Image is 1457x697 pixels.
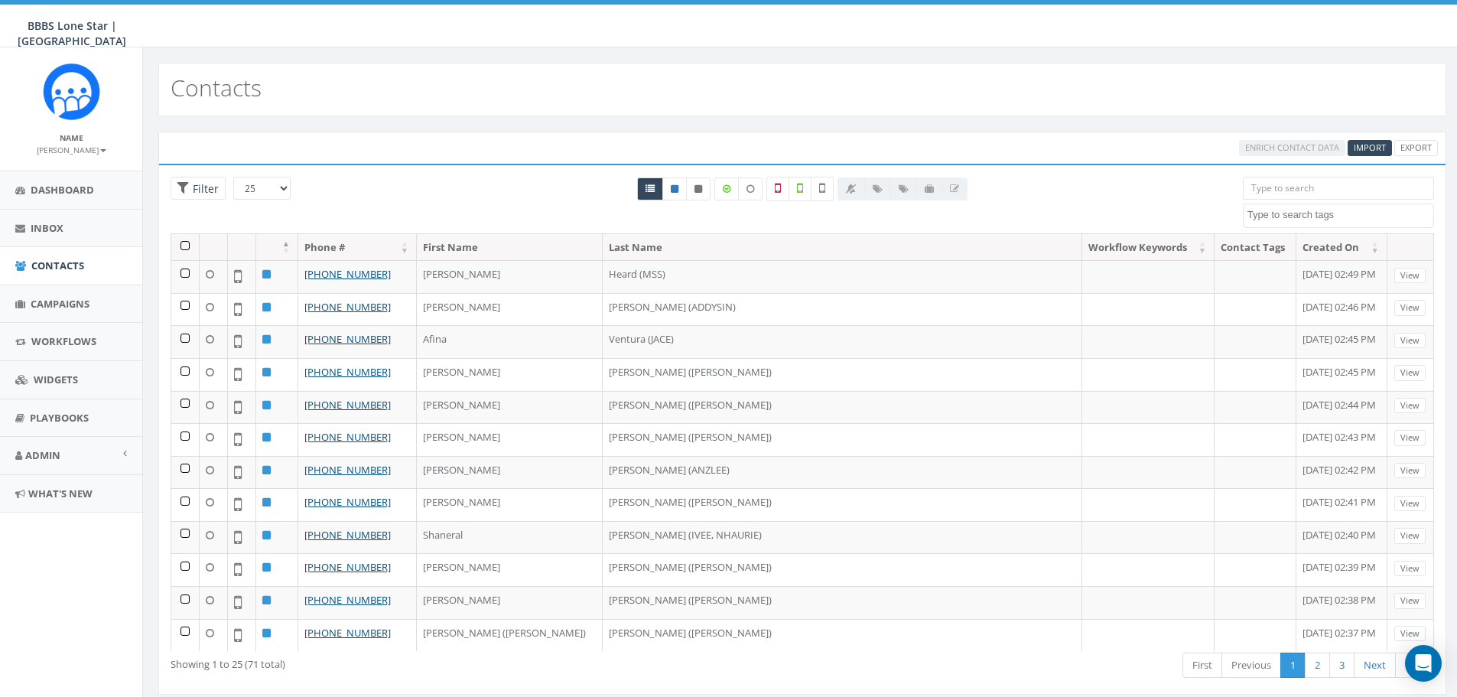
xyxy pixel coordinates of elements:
a: Next [1354,653,1396,678]
a: 1 [1280,653,1306,678]
td: [PERSON_NAME] [417,456,603,489]
a: View [1394,561,1426,577]
a: [PHONE_NUMBER] [304,398,391,412]
img: Rally_Corp_Icon_1.png [43,63,100,120]
a: [PHONE_NUMBER] [304,300,391,314]
td: [PERSON_NAME] ([PERSON_NAME]) [603,391,1083,424]
td: [DATE] 02:40 PM [1296,521,1387,554]
td: Afina [417,325,603,358]
th: Last Name [603,234,1083,261]
a: [PHONE_NUMBER] [304,528,391,542]
a: View [1394,300,1426,316]
textarea: Search [1247,208,1433,222]
td: [PERSON_NAME] ([PERSON_NAME]) [603,553,1083,586]
span: Dashboard [31,183,94,197]
span: What's New [28,487,93,500]
a: [PHONE_NUMBER] [304,430,391,444]
td: Shaneral [417,521,603,554]
a: [PHONE_NUMBER] [304,495,391,509]
td: Ventura (JACE) [603,325,1083,358]
a: Export [1394,140,1438,156]
td: [PERSON_NAME] ([PERSON_NAME]) [417,619,603,652]
i: This phone number is unsubscribed and has opted-out of all texts. [694,184,702,194]
th: Workflow Keywords: activate to sort column ascending [1082,234,1215,261]
a: View [1394,528,1426,544]
td: Heard (MSS) [603,260,1083,293]
a: All contacts [637,178,663,200]
td: [PERSON_NAME] ([PERSON_NAME]) [603,358,1083,391]
small: [PERSON_NAME] [37,145,106,155]
input: Type to search [1243,177,1434,200]
a: [PHONE_NUMBER] [304,365,391,379]
label: Not a Mobile [766,177,789,201]
a: Active [662,178,687,200]
span: Widgets [34,373,78,386]
td: [DATE] 02:39 PM [1296,553,1387,586]
a: View [1394,365,1426,381]
th: First Name [417,234,603,261]
a: View [1394,593,1426,609]
th: Created On: activate to sort column ascending [1296,234,1387,261]
a: View [1394,398,1426,414]
span: Advance Filter [171,177,226,200]
a: [PHONE_NUMBER] [304,593,391,607]
td: [DATE] 02:49 PM [1296,260,1387,293]
a: 2 [1305,653,1330,678]
span: Playbooks [30,411,89,425]
th: Contact Tags [1215,234,1296,261]
td: [DATE] 02:43 PM [1296,423,1387,456]
a: View [1394,268,1426,284]
span: Inbox [31,221,63,235]
a: Opted Out [686,178,711,200]
i: This phone number is subscribed and will receive texts. [671,184,678,194]
a: View [1394,626,1426,642]
span: BBBS Lone Star | [GEOGRAPHIC_DATA] [18,18,126,48]
td: [DATE] 02:45 PM [1296,358,1387,391]
span: Campaigns [31,297,89,311]
td: [PERSON_NAME] [417,586,603,619]
td: [DATE] 02:42 PM [1296,456,1387,489]
td: [DATE] 02:46 PM [1296,293,1387,326]
td: [PERSON_NAME] [417,488,603,521]
a: View [1394,496,1426,512]
td: [PERSON_NAME] (IVEE, NHAURIE) [603,521,1083,554]
h2: Contacts [171,75,262,100]
span: Admin [25,448,60,462]
td: [PERSON_NAME] [417,358,603,391]
div: Showing 1 to 25 (71 total) [171,651,684,672]
td: [PERSON_NAME] ([PERSON_NAME]) [603,423,1083,456]
a: Last [1395,653,1434,678]
td: [DATE] 02:44 PM [1296,391,1387,424]
a: [PHONE_NUMBER] [304,267,391,281]
a: [PHONE_NUMBER] [304,626,391,640]
td: [PERSON_NAME] (ANZLEE) [603,456,1083,489]
td: [PERSON_NAME] ([PERSON_NAME]) [603,586,1083,619]
span: Contacts [31,259,84,272]
td: [DATE] 02:37 PM [1296,619,1387,652]
td: [PERSON_NAME] [417,260,603,293]
label: Data not Enriched [738,178,763,200]
td: [PERSON_NAME] [417,293,603,326]
td: [PERSON_NAME] (ADDYSIN) [603,293,1083,326]
span: Workflows [31,334,96,348]
td: [DATE] 02:41 PM [1296,488,1387,521]
td: [PERSON_NAME] [417,423,603,456]
th: Phone #: activate to sort column ascending [298,234,417,261]
a: [PHONE_NUMBER] [304,560,391,574]
td: [PERSON_NAME] [417,391,603,424]
td: [DATE] 02:45 PM [1296,325,1387,358]
a: [PHONE_NUMBER] [304,463,391,477]
label: Data Enriched [714,178,739,200]
td: [PERSON_NAME] ([PERSON_NAME]) [603,488,1083,521]
td: [PERSON_NAME] ([PERSON_NAME]) [603,619,1083,652]
td: [DATE] 02:38 PM [1296,586,1387,619]
span: CSV files only [1354,142,1386,153]
a: Import [1348,140,1392,156]
a: View [1394,333,1426,349]
label: Not Validated [811,177,834,201]
a: View [1394,463,1426,479]
td: [PERSON_NAME] [417,553,603,586]
a: [PHONE_NUMBER] [304,332,391,346]
a: 3 [1329,653,1355,678]
span: Import [1354,142,1386,153]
